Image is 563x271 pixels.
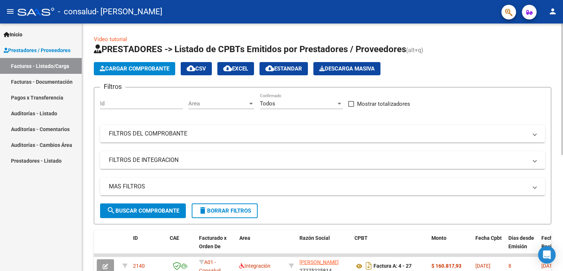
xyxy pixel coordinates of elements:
mat-icon: cloud_download [187,64,195,73]
mat-panel-title: FILTROS DEL COMPROBANTE [109,130,527,138]
datatable-header-cell: Monto [428,230,472,263]
mat-icon: cloud_download [265,64,274,73]
span: Monto [431,235,446,241]
span: (alt+q) [406,47,423,54]
span: Razón Social [299,235,330,241]
mat-expansion-panel-header: MAS FILTROS [100,178,545,195]
mat-panel-title: FILTROS DE INTEGRACION [109,156,527,164]
datatable-header-cell: Facturado x Orden De [196,230,236,263]
mat-icon: cloud_download [223,64,232,73]
datatable-header-cell: ID [130,230,167,263]
span: Días desde Emisión [508,235,534,249]
span: - consalud [58,4,96,20]
mat-icon: search [107,206,115,215]
span: Buscar Comprobante [107,207,179,214]
span: Borrar Filtros [198,207,251,214]
span: CAE [170,235,179,241]
span: Prestadores / Proveedores [4,46,70,54]
mat-expansion-panel-header: FILTROS DE INTEGRACION [100,151,545,169]
span: [DATE] [541,263,556,269]
mat-expansion-panel-header: FILTROS DEL COMPROBANTE [100,125,545,142]
strong: Factura A: 4 - 27 [374,263,412,269]
span: - [PERSON_NAME] [96,4,162,20]
button: CSV [181,62,212,75]
mat-icon: menu [6,7,15,16]
div: Open Intercom Messenger [538,246,556,264]
span: CSV [187,65,206,72]
span: Inicio [4,30,22,39]
button: Descarga Masiva [313,62,380,75]
datatable-header-cell: Días desde Emisión [505,230,538,263]
span: Fecha Cpbt [475,235,502,241]
mat-panel-title: MAS FILTROS [109,183,527,191]
span: ID [133,235,138,241]
button: Estandar [260,62,308,75]
datatable-header-cell: Fecha Cpbt [472,230,505,263]
span: 2140 [133,263,145,269]
span: PRESTADORES -> Listado de CPBTs Emitidos por Prestadores / Proveedores [94,44,406,54]
span: CPBT [354,235,368,241]
h3: Filtros [100,82,125,92]
mat-icon: delete [198,206,207,215]
span: Cargar Comprobante [100,65,169,72]
button: Borrar Filtros [192,203,258,218]
datatable-header-cell: CAE [167,230,196,263]
button: Cargar Comprobante [94,62,175,75]
span: Area [239,235,250,241]
a: Video tutorial [94,36,127,43]
datatable-header-cell: CPBT [352,230,428,263]
span: Area [188,100,248,107]
span: [PERSON_NAME] [299,259,339,265]
span: [DATE] [475,263,490,269]
span: Todos [260,100,275,107]
datatable-header-cell: Razón Social [297,230,352,263]
span: 8 [508,263,511,269]
strong: $ 160.817,93 [431,263,461,269]
button: EXCEL [217,62,254,75]
span: EXCEL [223,65,248,72]
span: Fecha Recibido [541,235,562,249]
datatable-header-cell: Area [236,230,286,263]
span: Integración [239,263,271,269]
span: Descarga Masiva [319,65,375,72]
span: Facturado x Orden De [199,235,227,249]
span: Mostrar totalizadores [357,100,410,108]
button: Buscar Comprobante [100,203,186,218]
mat-icon: person [548,7,557,16]
span: Estandar [265,65,302,72]
app-download-masive: Descarga masiva de comprobantes (adjuntos) [313,62,380,75]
